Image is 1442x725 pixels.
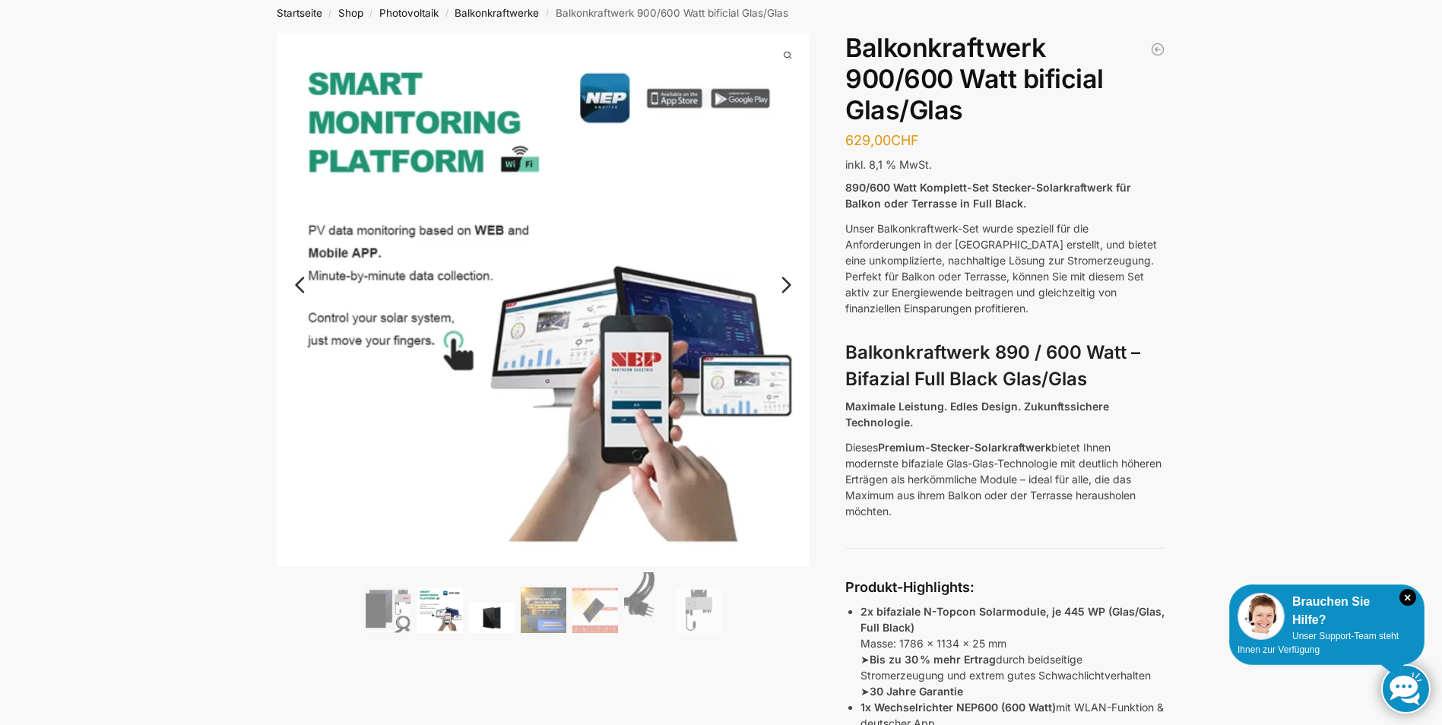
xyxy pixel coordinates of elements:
[363,8,379,20] span: /
[624,572,670,633] img: Anschlusskabel-3meter_schweizer-stecker
[1238,593,1285,640] img: Customer service
[366,587,411,633] img: Bificiales Hochleistungsmodul
[810,33,1343,388] img: Balkonkraftwerk 900/600 Watt bificial Glas/Glas 5
[845,181,1131,210] strong: 890/600 Watt Komplett-Set Stecker-Solarkraftwerk für Balkon oder Terrasse in Full Black.
[845,220,1165,316] p: Unser Balkonkraftwerk-Set wurde speziell für die Anforderungen in der [GEOGRAPHIC_DATA] erstellt,...
[417,587,463,633] img: Balkonkraftwerk 900/600 Watt bificial Glas/Glas – Bild 2
[845,341,1140,390] strong: Balkonkraftwerk 890 / 600 Watt – Bifazial Full Black Glas/Glas
[845,439,1165,519] p: Dieses bietet Ihnen modernste bifaziale Glas-Glas-Technologie mit deutlich höheren Erträgen als h...
[572,587,618,633] img: Bificial 30 % mehr Leistung
[860,603,1165,699] p: Masse: 1786 x 1134 x 25 mm ➤ durch beidseitige Stromerzeugung und extrem gutes Schwachlichtverhal...
[891,132,919,148] span: CHF
[539,8,555,20] span: /
[676,587,721,633] img: Balkonkraftwerk 900/600 Watt bificial Glas/Glas – Bild 7
[845,579,975,595] strong: Produkt-Highlights:
[845,33,1165,125] h1: Balkonkraftwerk 900/600 Watt bificial Glas/Glas
[860,605,1165,634] strong: 2x bifaziale N-Topcon Solarmodule, je 445 WP (Glas/Glas, Full Black)
[1150,42,1165,57] a: Balkonkraftwerk 1780 Watt mit 4 KWh Zendure Batteriespeicher Notstrom fähig
[1399,589,1416,606] i: Schließen
[845,400,1109,429] strong: Maximale Leistung. Edles Design. Zukunftssichere Technologie.
[870,685,963,698] strong: 30 Jahre Garantie
[277,7,322,19] a: Startseite
[845,132,919,148] bdi: 629,00
[322,8,338,20] span: /
[455,7,539,19] a: Balkonkraftwerke
[439,8,455,20] span: /
[878,441,1051,454] strong: Premium-Stecker-Solarkraftwerk
[845,158,932,171] span: inkl. 8,1 % MwSt.
[338,7,363,19] a: Shop
[521,587,566,633] img: Balkonkraftwerk 900/600 Watt bificial Glas/Glas – Bild 4
[860,701,1056,714] strong: 1x Wechselrichter NEP600 (600 Watt)
[1238,631,1399,655] span: Unser Support-Team steht Ihnen zur Verfügung
[469,603,515,633] img: Maysun
[1238,593,1416,629] div: Brauchen Sie Hilfe?
[379,7,439,19] a: Photovoltaik
[870,653,996,666] strong: Bis zu 30 % mehr Ertrag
